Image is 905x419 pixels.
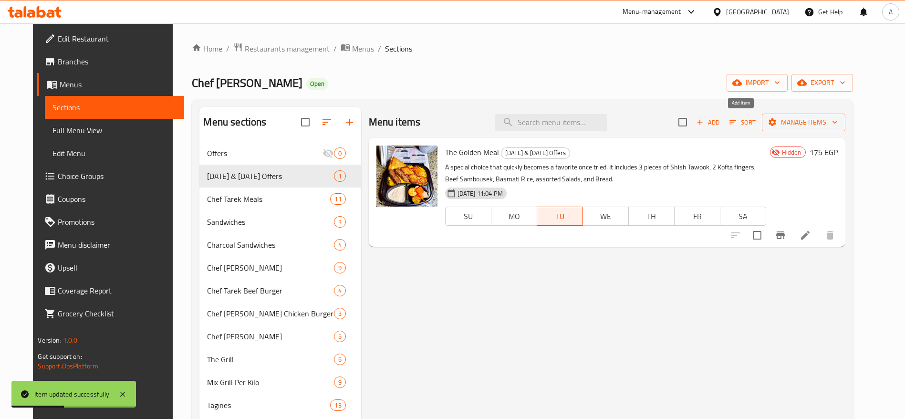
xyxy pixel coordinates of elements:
[199,348,361,371] div: The Grill6
[334,286,345,295] span: 4
[306,78,328,90] div: Open
[583,207,629,226] button: WE
[207,308,333,319] div: Chef Tarek Fried Chicken Burger
[338,111,361,134] button: Add section
[541,209,579,223] span: TU
[52,102,177,113] span: Sections
[495,209,533,223] span: MO
[537,207,583,226] button: TU
[52,125,177,136] span: Full Menu View
[245,43,330,54] span: Restaurants management
[454,189,507,198] span: [DATE] 11:04 PM
[207,377,333,388] span: Mix Grill Per Kilo
[199,394,361,417] div: Tagines13
[37,279,184,302] a: Coverage Report
[37,302,184,325] a: Grocery Checklist
[330,399,345,411] div: items
[334,377,346,388] div: items
[37,50,184,73] a: Branches
[333,43,337,54] li: /
[199,371,361,394] div: Mix Grill Per Kilo9
[192,43,222,54] a: Home
[37,188,184,210] a: Coupons
[491,207,537,226] button: MO
[724,209,762,223] span: SA
[334,309,345,318] span: 3
[199,325,361,348] div: Chef [PERSON_NAME]5
[449,209,488,223] span: SU
[334,354,346,365] div: items
[674,207,720,226] button: FR
[778,148,805,157] span: Hidden
[58,170,177,182] span: Choice Groups
[385,43,412,54] span: Sections
[376,146,437,207] img: The Golden Meal
[889,7,893,17] span: A
[199,210,361,233] div: Sandwiches3
[762,114,845,131] button: Manage items
[207,331,333,342] div: Chef Tarek Trays
[315,111,338,134] span: Sort sections
[207,147,322,159] div: Offers
[207,239,333,251] span: Charcoal Sandwiches
[445,161,766,185] p: A special choice that quickly becomes a favorite once tried. It includes 3 pieces of Shish Tawook...
[334,172,345,181] span: 1
[207,216,333,228] span: Sandwiches
[207,193,330,205] div: Chef Tarek Meals
[693,115,723,130] button: Add
[726,7,789,17] div: [GEOGRAPHIC_DATA]
[58,308,177,319] span: Grocery Checklist
[334,147,346,159] div: items
[45,119,184,142] a: Full Menu View
[199,165,361,188] div: [DATE] & [DATE] Offers1
[673,112,693,132] span: Select section
[207,262,333,273] div: Chef Tarek Hawawshi
[58,239,177,251] span: Menu disclaimer
[334,216,346,228] div: items
[58,33,177,44] span: Edit Restaurant
[819,224,842,247] button: delete
[334,332,345,341] span: 5
[38,350,82,363] span: Get support on:
[695,117,721,128] span: Add
[378,43,381,54] li: /
[495,114,607,131] input: search
[334,262,346,273] div: items
[334,331,346,342] div: items
[623,6,681,18] div: Menu-management
[60,79,177,90] span: Menus
[38,334,61,346] span: Version:
[445,207,491,226] button: SU
[199,233,361,256] div: Charcoal Sandwiches4
[233,42,330,55] a: Restaurants management
[199,188,361,210] div: Chef Tarek Meals11
[199,142,361,165] div: Offers0
[352,43,374,54] span: Menus
[207,331,333,342] span: Chef [PERSON_NAME]
[207,354,333,365] span: The Grill
[58,262,177,273] span: Upsell
[770,116,838,128] span: Manage items
[341,42,374,55] a: Menus
[587,209,625,223] span: WE
[729,117,756,128] span: Sort
[207,285,333,296] span: Chef Tarek Beef Burger
[727,115,758,130] button: Sort
[334,170,346,182] div: items
[226,43,229,54] li: /
[207,170,333,182] span: [DATE] & [DATE] Offers
[322,147,334,159] svg: Inactive section
[207,399,330,411] span: Tagines
[37,256,184,279] a: Upsell
[306,80,328,88] span: Open
[37,73,184,96] a: Menus
[192,42,853,55] nav: breadcrumb
[334,239,346,251] div: items
[52,147,177,159] span: Edit Menu
[45,142,184,165] a: Edit Menu
[727,74,788,92] button: import
[37,165,184,188] a: Choice Groups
